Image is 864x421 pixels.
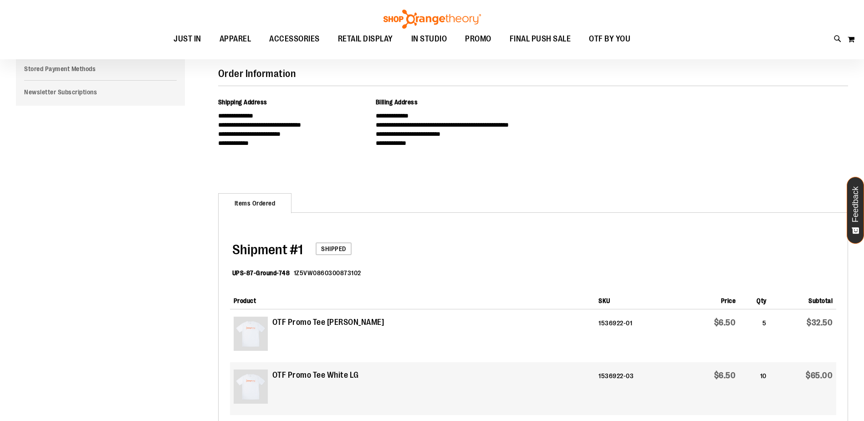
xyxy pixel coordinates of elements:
span: $6.50 [714,371,736,380]
span: Order Information [218,68,296,79]
td: 10 [739,362,770,415]
td: 1536922-01 [595,309,673,362]
span: $32.50 [807,318,833,327]
span: Feedback [851,186,860,222]
a: IN STUDIO [402,29,456,50]
dt: UPS-87-Ground-748 [232,268,290,277]
span: RETAIL DISPLAY [338,29,393,49]
img: Product image for White Promo Tee [234,370,268,404]
span: $6.50 [714,318,736,327]
span: Shipment # [232,242,298,257]
img: Product image for White Promo Tee [234,317,268,351]
a: ACCESSORIES [260,29,329,50]
th: Qty [739,289,770,309]
span: PROMO [465,29,491,49]
span: APPAREL [220,29,251,49]
span: $65.00 [806,371,833,380]
span: Billing Address [376,98,418,106]
span: FINAL PUSH SALE [510,29,571,49]
a: Newsletter Subscriptions [16,85,185,99]
a: Stored Payment Methods [16,62,185,76]
span: OTF BY YOU [589,29,630,49]
span: ACCESSORIES [269,29,320,49]
img: Shop Orangetheory [382,10,482,29]
td: 1536922-03 [595,362,673,415]
dd: 1Z5VW0860300873102 [294,268,361,277]
span: IN STUDIO [411,29,447,49]
a: JUST IN [164,29,210,50]
a: OTF BY YOU [580,29,639,50]
th: SKU [595,289,673,309]
span: Shipped [316,242,352,255]
a: APPAREL [210,29,261,50]
span: JUST IN [174,29,201,49]
span: Shipping Address [218,98,267,106]
span: 1 [232,242,303,257]
th: Subtotal [770,289,836,309]
button: Feedback - Show survey [847,177,864,244]
a: RETAIL DISPLAY [329,29,402,50]
strong: OTF Promo Tee [PERSON_NAME] [272,317,384,329]
th: Price [673,289,739,309]
a: FINAL PUSH SALE [501,29,580,50]
strong: OTF Promo Tee White LG [272,370,359,381]
strong: Items Ordered [218,193,292,213]
td: 5 [739,309,770,362]
a: PROMO [456,29,501,50]
th: Product [230,289,595,309]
